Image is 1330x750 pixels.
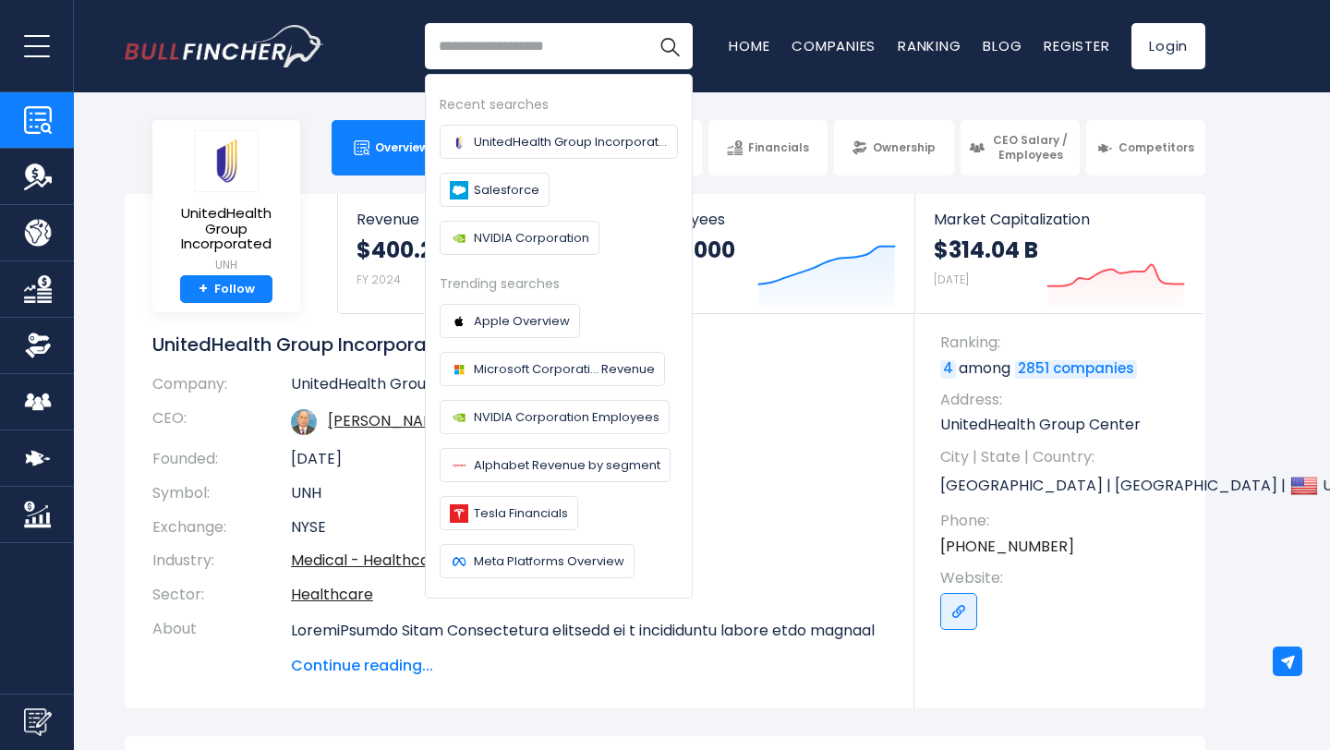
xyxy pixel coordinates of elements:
[440,125,678,159] a: UnitedHealth Group Incorporated
[940,358,1187,379] p: among
[24,332,52,359] img: Ownership
[440,496,578,530] a: Tesla Financials
[474,311,570,331] span: Apple Overview
[291,442,887,477] td: [DATE]
[291,409,317,435] img: stephen-j-hemsley.jpg
[1131,23,1205,69] a: Login
[450,552,468,571] img: Company logo
[934,272,969,287] small: [DATE]
[961,120,1080,175] a: CEO Salary / Employees
[152,333,887,357] h1: UnitedHealth Group Incorporated Overview
[450,229,468,248] img: NVIDIA Corporation
[440,544,635,578] a: Meta Platforms Overview
[898,36,961,55] a: Ranking
[291,550,488,571] a: Medical - Healthcare Plans
[440,352,665,386] a: Microsoft Corporati... Revenue
[152,477,291,511] th: Symbol:
[291,584,373,605] a: Healthcare
[450,408,468,427] img: Company logo
[940,447,1187,467] span: City | State | Country:
[357,211,607,228] span: Revenue
[328,410,451,431] a: ceo
[125,25,324,67] img: Bullfincher logo
[152,544,291,578] th: Industry:
[440,448,671,482] a: Alphabet Revenue by segment
[440,400,670,434] a: NVIDIA Corporation Employees
[450,312,468,331] img: Company logo
[645,211,895,228] span: Employees
[332,120,451,175] a: Overview
[450,133,468,151] img: UnitedHealth Group Incorporated
[940,415,1187,435] p: UnitedHealth Group Center
[474,407,659,427] span: NVIDIA Corporation Employees
[873,140,936,155] span: Ownership
[440,221,599,255] a: NVIDIA Corporation
[729,36,769,55] a: Home
[167,257,285,273] small: UNH
[375,140,429,155] span: Overview
[450,181,468,200] img: Salesforce
[940,593,977,630] a: Go to link
[748,140,809,155] span: Financials
[167,206,285,252] span: UnitedHealth Group Incorporated
[792,36,876,55] a: Companies
[450,504,468,523] img: Company logo
[940,333,1187,353] span: Ranking:
[983,36,1022,55] a: Blog
[1015,360,1137,379] a: 2851 companies
[440,173,550,207] a: Salesforce
[291,375,887,402] td: UnitedHealth Group Incorporated
[474,503,568,523] span: Tesla Financials
[940,568,1187,588] span: Website:
[450,456,468,475] img: Company logo
[934,211,1185,228] span: Market Capitalization
[708,120,828,175] a: Financials
[915,194,1203,313] a: Market Capitalization $314.04 B [DATE]
[940,511,1187,531] span: Phone:
[474,180,539,200] span: Salesforce
[940,390,1187,410] span: Address:
[152,402,291,442] th: CEO:
[166,129,286,275] a: UnitedHealth Group Incorporated UNH
[1044,36,1109,55] a: Register
[474,455,660,475] span: Alphabet Revenue by segment
[357,272,401,287] small: FY 2024
[199,281,208,297] strong: +
[440,94,678,115] div: Recent searches
[291,655,887,677] span: Continue reading...
[357,236,465,264] strong: $400.28 B
[152,612,291,677] th: About
[152,511,291,545] th: Exchange:
[626,194,913,313] a: Employees 400,000 FY 2024
[440,304,580,338] a: Apple Overview
[474,228,589,248] span: NVIDIA Corporation
[180,275,272,304] a: +Follow
[474,551,624,571] span: Meta Platforms Overview
[338,194,625,313] a: Revenue $400.28 B FY 2024
[647,23,693,69] button: Search
[474,359,655,379] span: Microsoft Corporati... Revenue
[940,537,1074,557] a: [PHONE_NUMBER]
[291,511,887,545] td: NYSE
[125,25,323,67] a: Go to homepage
[940,360,956,379] a: 4
[1118,140,1194,155] span: Competitors
[1086,120,1205,175] a: Competitors
[990,133,1071,162] span: CEO Salary / Employees
[291,477,887,511] td: UNH
[152,442,291,477] th: Founded:
[152,375,291,402] th: Company:
[152,578,291,612] th: Sector:
[474,132,668,151] span: UnitedHealth Group Incorporated
[940,472,1187,500] p: [GEOGRAPHIC_DATA] | [GEOGRAPHIC_DATA] | US
[934,236,1038,264] strong: $314.04 B
[450,360,468,379] img: Company logo
[834,120,953,175] a: Ownership
[440,273,678,295] div: Trending searches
